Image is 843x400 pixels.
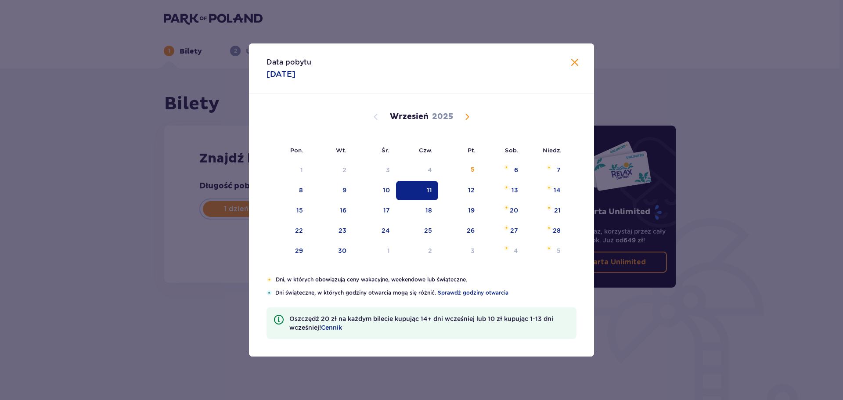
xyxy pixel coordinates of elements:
div: 2 [342,166,346,174]
td: sobota, 4 października 2025 [481,241,524,261]
td: środa, 24 września 2025 [353,221,396,241]
small: Niedz. [543,147,562,154]
div: 5 [471,166,475,174]
td: środa, 17 września 2025 [353,201,396,220]
div: 1 [387,246,390,255]
td: piątek, 3 października 2025 [438,241,481,261]
div: 22 [295,226,303,235]
div: 11 [427,186,432,195]
small: Śr. [382,147,389,154]
td: poniedziałek, 8 września 2025 [267,181,309,200]
small: Sob. [505,147,519,154]
td: niedziela, 7 września 2025 [524,161,567,180]
td: wtorek, 9 września 2025 [309,181,353,200]
div: 16 [340,206,346,215]
td: piątek, 26 września 2025 [438,221,481,241]
td: piątek, 19 września 2025 [438,201,481,220]
td: piątek, 12 września 2025 [438,181,481,200]
div: 12 [468,186,475,195]
div: 15 [296,206,303,215]
td: poniedziałek, 15 września 2025 [267,201,309,220]
div: 30 [338,246,346,255]
td: niedziela, 28 września 2025 [524,221,567,241]
div: 9 [342,186,346,195]
td: Not available. poniedziałek, 1 września 2025 [267,161,309,180]
div: 8 [299,186,303,195]
div: 23 [339,226,346,235]
td: Not available. środa, 3 września 2025 [353,161,396,180]
div: 1 [300,166,303,174]
div: 13 [512,186,518,195]
td: czwartek, 25 września 2025 [396,221,439,241]
div: 20 [510,206,518,215]
td: środa, 1 października 2025 [353,241,396,261]
td: sobota, 27 września 2025 [481,221,524,241]
div: 18 [425,206,432,215]
div: 17 [383,206,390,215]
td: piątek, 5 września 2025 [438,161,481,180]
div: 25 [424,226,432,235]
td: czwartek, 18 września 2025 [396,201,439,220]
td: czwartek, 2 października 2025 [396,241,439,261]
div: 10 [383,186,390,195]
div: 2 [428,246,432,255]
td: niedziela, 5 października 2025 [524,241,567,261]
p: Dni, w których obowiązują ceny wakacyjne, weekendowe lub świąteczne. [276,276,576,284]
td: wtorek, 30 września 2025 [309,241,353,261]
div: 3 [386,166,390,174]
small: Pt. [468,147,476,154]
td: wtorek, 23 września 2025 [309,221,353,241]
small: Wt. [336,147,346,154]
div: 26 [467,226,475,235]
td: niedziela, 14 września 2025 [524,181,567,200]
div: 27 [510,226,518,235]
div: 4 [514,246,518,255]
td: Selected. czwartek, 11 września 2025 [396,181,439,200]
div: 3 [471,246,475,255]
div: 6 [514,166,518,174]
td: Not available. czwartek, 4 września 2025 [396,161,439,180]
td: wtorek, 16 września 2025 [309,201,353,220]
td: Not available. wtorek, 2 września 2025 [309,161,353,180]
td: poniedziałek, 29 września 2025 [267,241,309,261]
td: sobota, 6 września 2025 [481,161,524,180]
td: sobota, 13 września 2025 [481,181,524,200]
td: poniedziałek, 22 września 2025 [267,221,309,241]
div: Calendar [249,94,594,276]
small: Czw. [419,147,432,154]
div: 29 [295,246,303,255]
div: 19 [468,206,475,215]
div: 4 [428,166,432,174]
td: środa, 10 września 2025 [353,181,396,200]
td: sobota, 20 września 2025 [481,201,524,220]
div: 24 [382,226,390,235]
td: niedziela, 21 września 2025 [524,201,567,220]
small: Pon. [290,147,303,154]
